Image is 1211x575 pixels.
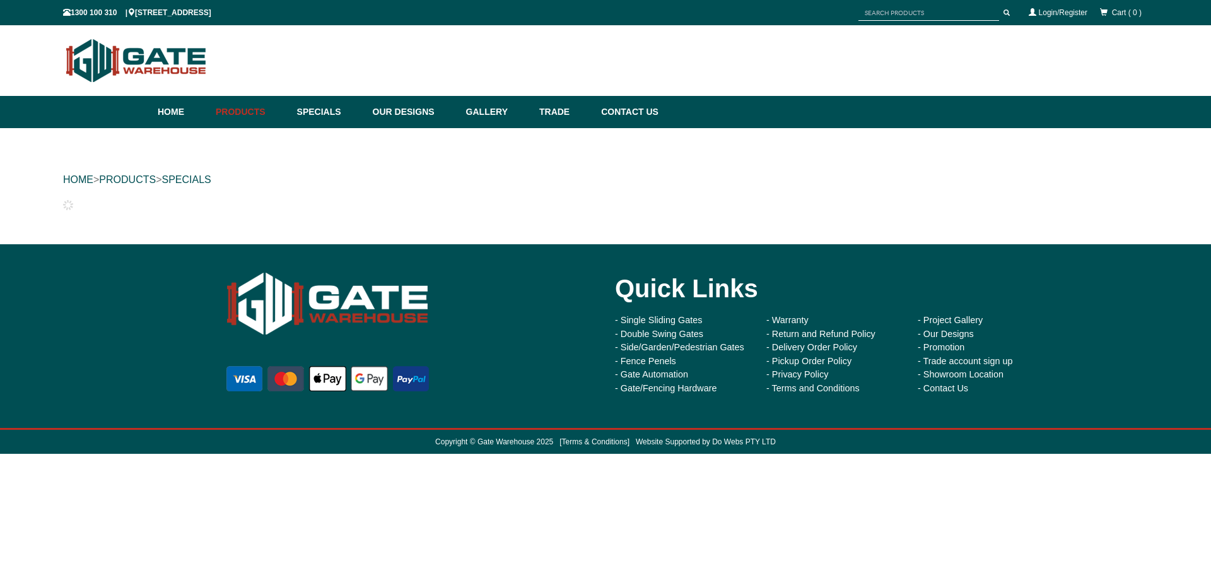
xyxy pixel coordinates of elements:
[158,96,209,128] a: Home
[766,369,828,379] a: - Privacy Policy
[636,437,776,446] a: Website Supported by Do Webs PTY LTD
[766,383,860,393] a: - Terms and Conditions
[918,369,1003,379] a: - Showroom Location
[224,364,431,394] img: payment options
[918,329,974,339] a: - Our Designs
[766,342,857,352] a: - Delivery Order Policy
[615,329,703,339] a: - Double Swing Gates
[99,174,156,185] a: PRODUCTS
[63,32,210,90] img: Gate Warehouse
[366,96,460,128] a: Our Designs
[615,315,702,325] a: - Single Sliding Gates
[918,383,968,393] a: - Contact Us
[63,160,1148,200] div: > >
[209,96,291,128] a: Products
[161,174,211,185] a: SPECIALS
[224,263,431,345] img: Gate Warehouse
[1112,8,1142,17] span: Cart ( 0 )
[918,356,1012,366] a: - Trade account sign up
[63,174,93,185] a: HOME
[553,437,629,446] span: [ ]
[291,96,366,128] a: Specials
[615,263,1050,314] div: Quick Links
[766,329,875,339] a: - Return and Refund Policy
[615,356,676,366] a: - Fence Penels
[615,369,688,379] a: - Gate Automation
[615,383,717,393] a: - Gate/Fencing Hardware
[533,96,595,128] a: Trade
[766,315,809,325] a: - Warranty
[460,96,533,128] a: Gallery
[766,356,851,366] a: - Pickup Order Policy
[918,315,983,325] a: - Project Gallery
[615,342,744,352] a: - Side/Garden/Pedestrian Gates
[858,5,999,21] input: SEARCH PRODUCTS
[595,96,658,128] a: Contact Us
[1039,8,1087,17] a: Login/Register
[63,8,211,17] span: 1300 100 310 | [STREET_ADDRESS]
[918,342,964,352] a: - Promotion
[562,437,628,446] a: Terms & Conditions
